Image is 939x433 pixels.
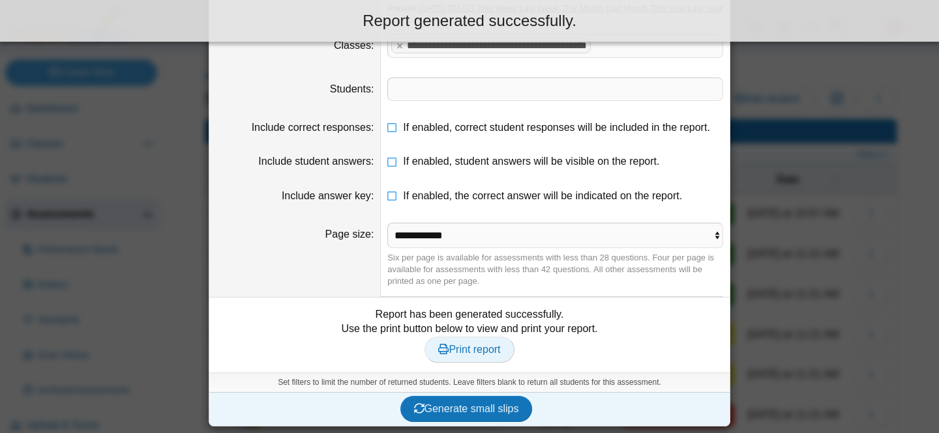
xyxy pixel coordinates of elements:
[334,40,374,51] label: Classes
[282,190,374,201] label: Include answer key
[438,344,500,355] span: Print report
[425,337,514,363] a: Print report
[403,122,710,133] span: If enabled, correct student responses will be included in the report.
[330,83,374,94] label: Students
[403,156,659,167] span: If enabled, student answers will be visible on the report.
[325,229,374,240] label: Page size
[400,396,533,422] button: Generate small slips
[252,122,374,133] label: Include correct responses
[10,10,929,32] div: Report generated successfully.
[394,42,405,50] x: remove tag
[387,34,723,57] tags: ​
[387,252,723,288] div: Six per page is available for assessments with less than 28 questions. Four per page is available...
[216,307,723,363] div: Report has been generated successfully. Use the print button below to view and print your report.
[414,403,519,414] span: Generate small slips
[403,190,682,201] span: If enabled, the correct answer will be indicated on the report.
[258,156,374,167] label: Include student answers
[209,372,730,392] div: Set filters to limit the number of returned students. Leave filters blank to return all students ...
[387,77,723,101] tags: ​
